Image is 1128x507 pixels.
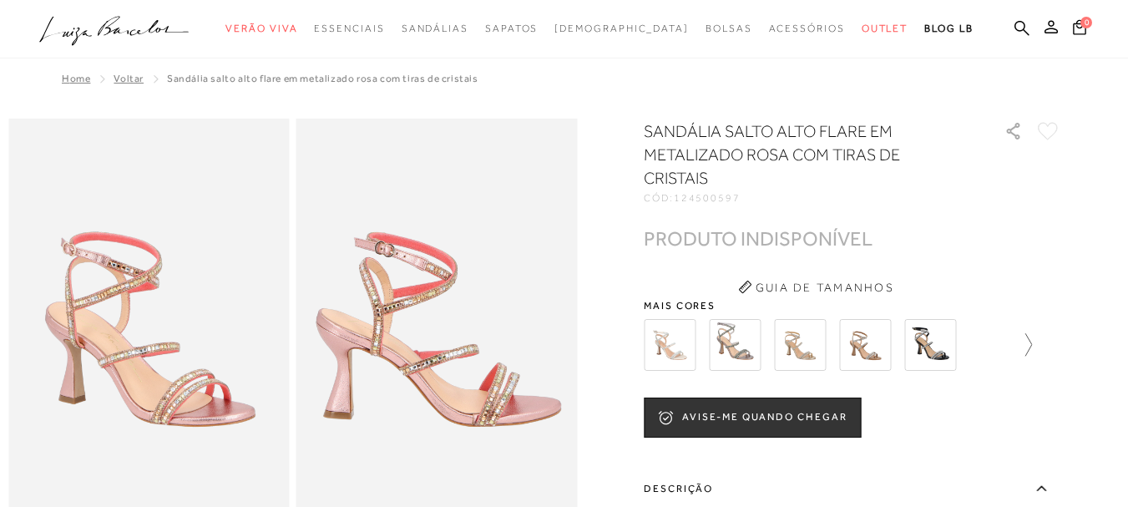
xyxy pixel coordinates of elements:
[732,274,899,301] button: Guia de Tamanhos
[674,192,741,204] span: 124500597
[225,23,297,34] span: Verão Viva
[924,13,973,44] a: BLOG LB
[774,319,826,371] img: SANDÁLIA COM TIRAS DE CRISTAIS EM METALIZADO DOURADO E SALTO ALTO FLARE
[769,13,845,44] a: categoryNavScreenReaderText
[402,23,468,34] span: Sandálias
[644,193,978,203] div: CÓD:
[904,319,956,371] img: SANDÁLIA COM TIRAS DE CRISTAIS EM VERNIZ PRETO E SALTO ALTO FLARE
[225,13,297,44] a: categoryNavScreenReaderText
[167,73,478,84] span: SANDÁLIA SALTO ALTO FLARE EM METALIZADO ROSA COM TIRAS DE CRISTAIS
[314,13,384,44] a: categoryNavScreenReaderText
[644,319,696,371] img: SANDÁLIA COM TIRAS DE CRISTAIS EM COURO OFF WHITE E SALTO ALTO FLARE
[644,119,957,190] h1: SANDÁLIA SALTO ALTO FLARE EM METALIZADO ROSA COM TIRAS DE CRISTAIS
[1068,18,1091,41] button: 0
[644,301,1061,311] span: Mais cores
[644,230,873,247] div: PRODUTO INDISPONÍVEL
[839,319,891,371] img: SANDÁLIA COM TIRAS DE CRISTAIS EM VERNIZ BEGE ARGILA E SALTO ALTO FLARE
[485,13,538,44] a: categoryNavScreenReaderText
[862,23,908,34] span: Outlet
[924,23,973,34] span: BLOG LB
[114,73,144,84] a: Voltar
[706,23,752,34] span: Bolsas
[554,13,689,44] a: noSubCategoriesText
[402,13,468,44] a: categoryNavScreenReaderText
[554,23,689,34] span: [DEMOGRAPHIC_DATA]
[62,73,90,84] a: Home
[485,23,538,34] span: Sapatos
[769,23,845,34] span: Acessórios
[706,13,752,44] a: categoryNavScreenReaderText
[314,23,384,34] span: Essenciais
[644,398,861,438] button: AVISE-ME QUANDO CHEGAR
[1080,17,1092,28] span: 0
[709,319,761,371] img: SANDÁLIA COM TIRAS DE CRISTAIS EM METALIZADO CHUMBO E SALTO ALTO FLARE
[862,13,908,44] a: categoryNavScreenReaderText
